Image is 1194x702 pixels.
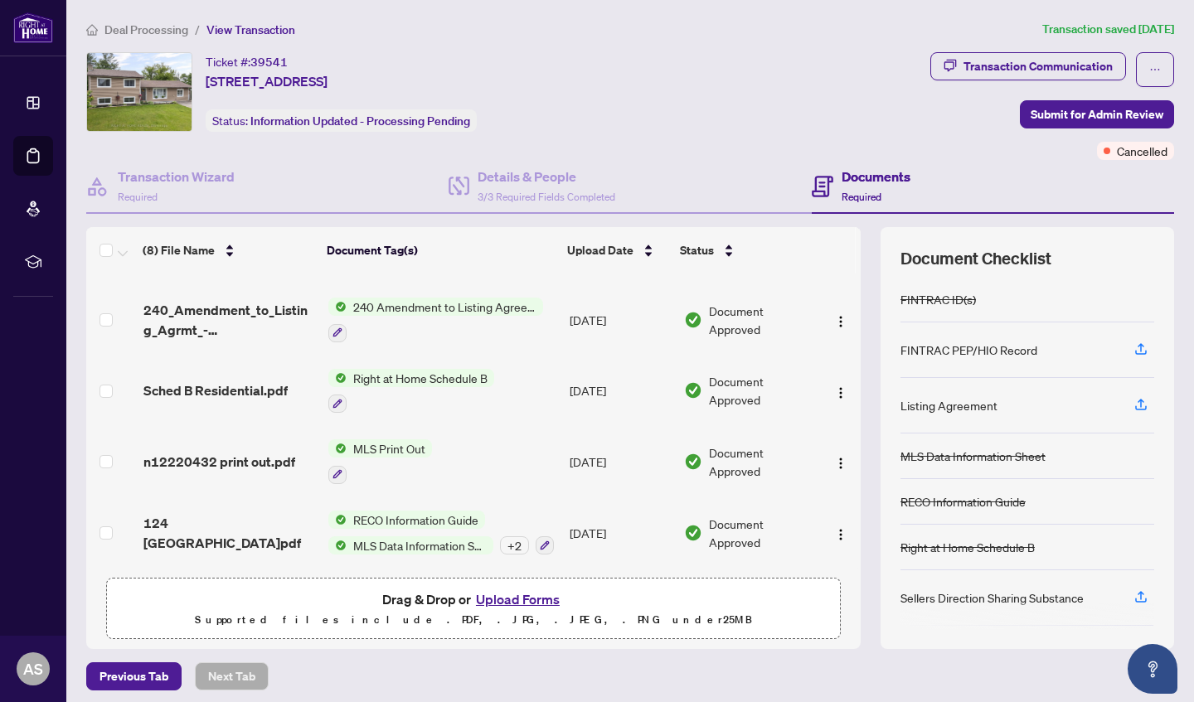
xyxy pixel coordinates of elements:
[567,241,633,259] span: Upload Date
[195,662,269,690] button: Next Tab
[900,290,976,308] div: FINTRAC ID(s)
[900,396,997,414] div: Listing Agreement
[206,109,477,132] div: Status:
[709,515,813,551] span: Document Approved
[143,300,315,340] span: 240_Amendment_to_Listing_Agrmt_-_Price_Change_Extension_Amendment__A__-_PropTx-[PERSON_NAME].pdf
[347,439,432,458] span: MLS Print Out
[13,12,53,43] img: logo
[328,511,554,555] button: Status IconRECO Information GuideStatus IconMLS Data Information Sheet+2
[834,386,847,399] img: Logo
[104,22,188,37] span: Deal Processing
[143,452,295,472] span: n12220432 print out.pdf
[709,302,813,338] span: Document Approved
[328,298,543,342] button: Status Icon240 Amendment to Listing Agreement - Authority to Offer for Sale Price Change/Extensio...
[195,20,200,39] li: /
[834,457,847,470] img: Logo
[117,610,830,630] p: Supported files include .PDF, .JPG, .JPEG, .PNG under 25 MB
[828,377,854,404] button: Logo
[930,52,1126,80] button: Transaction Communication
[900,247,1051,270] span: Document Checklist
[320,227,561,274] th: Document Tag(s)
[900,538,1035,556] div: Right at Home Schedule B
[206,22,295,37] span: View Transaction
[563,426,677,497] td: [DATE]
[1031,101,1163,128] span: Submit for Admin Review
[709,372,813,409] span: Document Approved
[328,369,347,387] img: Status Icon
[680,241,714,259] span: Status
[900,341,1037,359] div: FINTRAC PEP/HIO Record
[842,191,881,203] span: Required
[561,227,674,274] th: Upload Date
[328,439,432,484] button: Status IconMLS Print Out
[471,588,565,610] button: Upload Forms
[328,369,494,414] button: Status IconRight at Home Schedule B
[563,356,677,427] td: [DATE]
[87,53,192,131] img: IMG-N12220432_1.jpg
[709,443,813,480] span: Document Approved
[118,167,235,186] h4: Transaction Wizard
[136,227,320,274] th: (8) File Name
[143,380,288,400] span: Sched B Residential.pdf
[328,298,347,316] img: Status Icon
[347,511,485,529] span: RECO Information Guide
[206,52,288,71] div: Ticket #:
[900,588,1084,607] div: Sellers Direction Sharing Substance
[347,369,494,387] span: Right at Home Schedule B
[563,497,677,569] td: [DATE]
[23,657,43,680] span: AS
[478,191,615,203] span: 3/3 Required Fields Completed
[673,227,815,274] th: Status
[684,381,702,399] img: Document Status
[842,167,910,186] h4: Documents
[828,520,854,546] button: Logo
[900,492,1026,511] div: RECO Information Guide
[1020,100,1174,128] button: Submit for Admin Review
[563,284,677,356] td: [DATE]
[118,191,158,203] span: Required
[250,114,470,128] span: Information Updated - Processing Pending
[478,167,615,186] h4: Details & People
[828,448,854,475] button: Logo
[500,536,529,554] div: + 2
[1128,644,1177,694] button: Open asap
[86,24,98,36] span: home
[1117,142,1167,160] span: Cancelled
[107,579,840,640] span: Drag & Drop orUpload FormsSupported files include .PDF, .JPG, .JPEG, .PNG under25MB
[963,53,1113,80] div: Transaction Communication
[684,524,702,542] img: Document Status
[347,298,543,316] span: 240 Amendment to Listing Agreement - Authority to Offer for Sale Price Change/Extension/Amendment(s)
[900,447,1046,465] div: MLS Data Information Sheet
[1042,20,1174,39] article: Transaction saved [DATE]
[328,536,347,554] img: Status Icon
[834,315,847,328] img: Logo
[684,311,702,329] img: Document Status
[347,536,493,554] span: MLS Data Information Sheet
[143,513,315,553] span: 124 [GEOGRAPHIC_DATA]pdf
[382,588,565,610] span: Drag & Drop or
[206,71,328,91] span: [STREET_ADDRESS]
[1149,64,1161,75] span: ellipsis
[684,453,702,471] img: Document Status
[328,439,347,458] img: Status Icon
[834,528,847,541] img: Logo
[143,241,215,259] span: (8) File Name
[828,307,854,333] button: Logo
[99,663,168,690] span: Previous Tab
[328,511,347,529] img: Status Icon
[250,55,288,70] span: 39541
[86,662,182,690] button: Previous Tab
